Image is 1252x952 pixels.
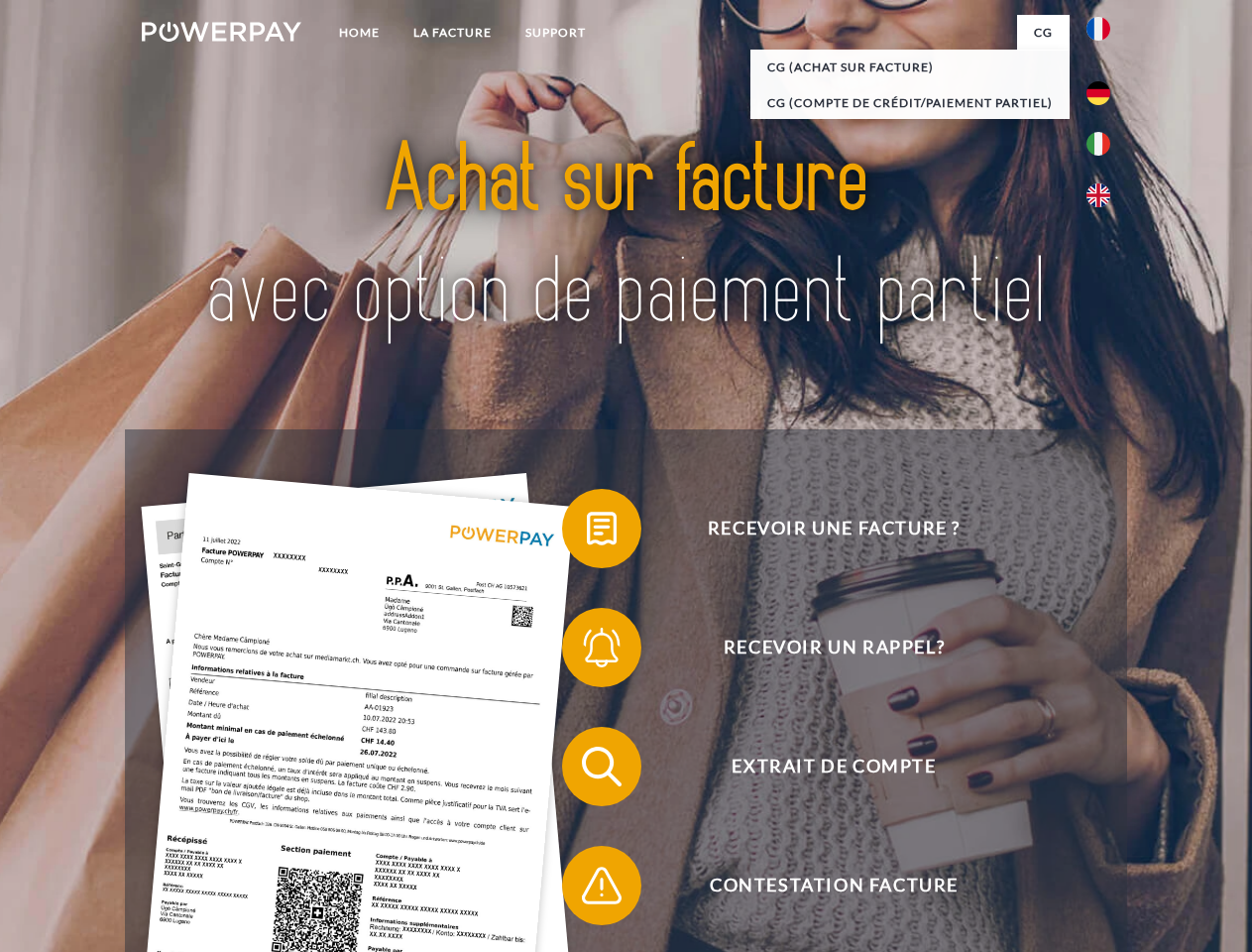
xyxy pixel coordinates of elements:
[591,727,1077,806] span: Extrait de compte
[562,727,1078,806] button: Extrait de compte
[750,50,1070,85] a: CG (achat sur facture)
[509,15,603,51] a: Support
[562,608,1078,687] button: Recevoir un rappel?
[1086,132,1110,156] img: it
[1017,15,1070,51] a: CG
[1086,81,1110,105] img: de
[142,22,301,42] img: logo-powerpay-white.svg
[591,846,1077,925] span: Contestation Facture
[577,623,626,672] img: qb_bell.svg
[591,608,1077,687] span: Recevoir un rappel?
[591,489,1077,568] span: Recevoir une facture ?
[562,846,1078,925] button: Contestation Facture
[189,95,1063,380] img: title-powerpay_fr.svg
[397,15,509,51] a: LA FACTURE
[322,15,397,51] a: Home
[1086,183,1110,207] img: en
[577,861,626,910] img: qb_warning.svg
[750,85,1070,121] a: CG (Compte de crédit/paiement partiel)
[577,504,626,553] img: qb_bill.svg
[577,742,626,791] img: qb_search.svg
[1086,17,1110,41] img: fr
[562,489,1078,568] button: Recevoir une facture ?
